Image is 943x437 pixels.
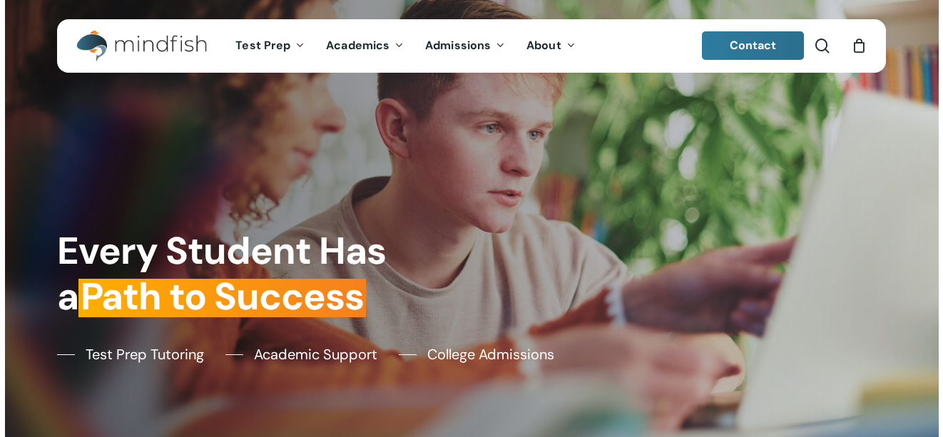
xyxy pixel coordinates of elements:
[399,344,554,365] a: College Admissions
[526,38,561,53] span: About
[57,344,204,365] a: Test Prep Tutoring
[254,344,377,365] span: Academic Support
[851,38,867,53] a: Cart
[427,344,554,365] span: College Admissions
[315,40,414,52] a: Academics
[57,19,886,73] header: Main Menu
[86,344,204,365] span: Test Prep Tutoring
[326,38,389,53] span: Academics
[78,272,366,321] em: Path to Success
[235,38,290,53] span: Test Prep
[225,344,377,365] a: Academic Support
[730,38,777,53] span: Contact
[225,40,315,52] a: Test Prep
[225,19,586,73] nav: Main Menu
[516,40,586,52] a: About
[414,40,516,52] a: Admissions
[57,229,463,319] h1: Every Student Has a
[425,38,491,53] span: Admissions
[702,31,805,60] a: Contact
